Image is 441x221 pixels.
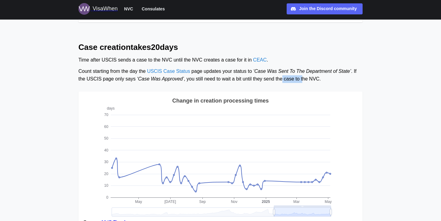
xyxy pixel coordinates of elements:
span: ‘Case Was Approved’ [137,76,184,81]
text: 10 [104,183,108,188]
text: 40 [104,148,108,152]
a: CEAC [253,57,266,62]
text: Change in creation processing times [172,98,269,104]
span: ‘Case Was Sent To The Department of State’ [253,69,351,74]
div: Time after USCIS sends a case to the NVC until the NVC creates a case for it in . [78,56,363,64]
text: [DATE] [164,200,176,204]
text: Sep [199,200,206,204]
img: Logo for VisaWhen [78,3,90,15]
a: Join the Discord community [287,3,363,14]
text: 20 [104,172,108,176]
a: Logo for VisaWhen VisaWhen [78,3,118,15]
text: Mar [293,200,300,204]
text: May [325,200,332,204]
text: 60 [104,124,108,129]
text: 30 [104,160,108,164]
a: USCIS Case Status [147,69,190,74]
text: 50 [104,136,108,140]
text: May [135,200,142,204]
span: NVC [124,5,133,13]
div: Join the Discord community [299,6,357,12]
div: Count starting from the day the page updates your status to . If the USCIS page only says , you s... [78,68,363,83]
text: 70 [104,113,108,117]
button: NVC [121,5,136,13]
text: 0 [106,195,108,200]
text: Nov [231,200,237,204]
span: Consulates [142,5,165,13]
div: VisaWhen [92,5,118,13]
button: Consulates [139,5,168,13]
text: days [107,106,115,110]
text: 2025 [262,200,270,204]
h2: Case creation takes 20 days [78,42,363,53]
